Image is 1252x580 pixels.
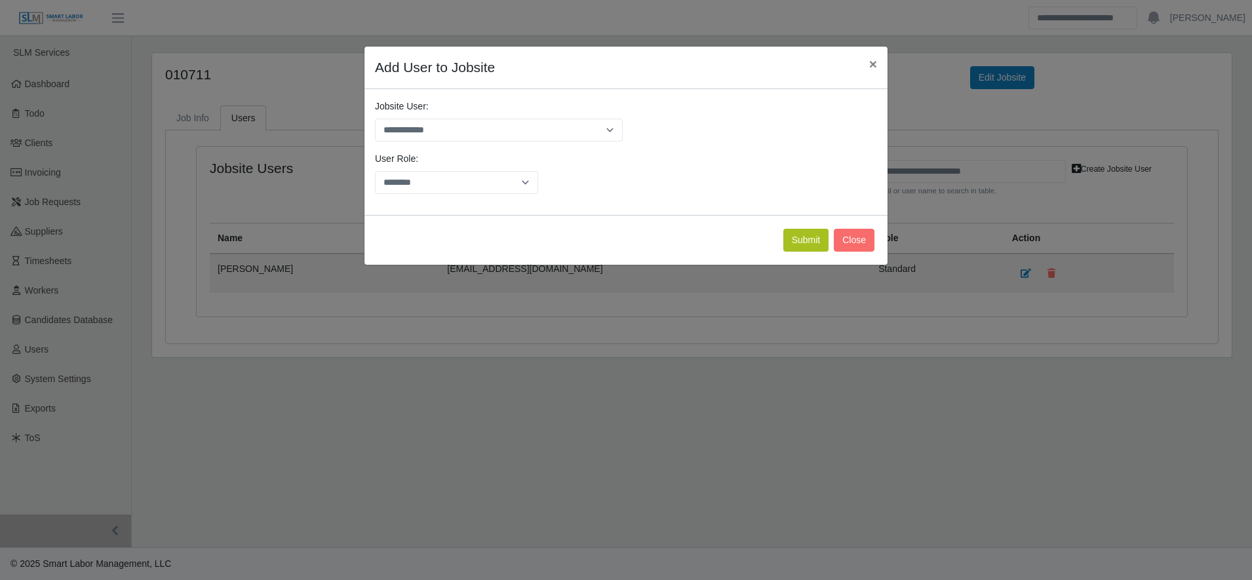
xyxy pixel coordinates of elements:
[834,229,874,252] button: Close
[783,229,829,252] button: Submit
[375,57,495,78] h4: Add User to Jobsite
[375,100,429,113] label: Jobsite User:
[375,152,418,166] label: User Role:
[869,56,877,71] span: ×
[859,47,888,81] button: Close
